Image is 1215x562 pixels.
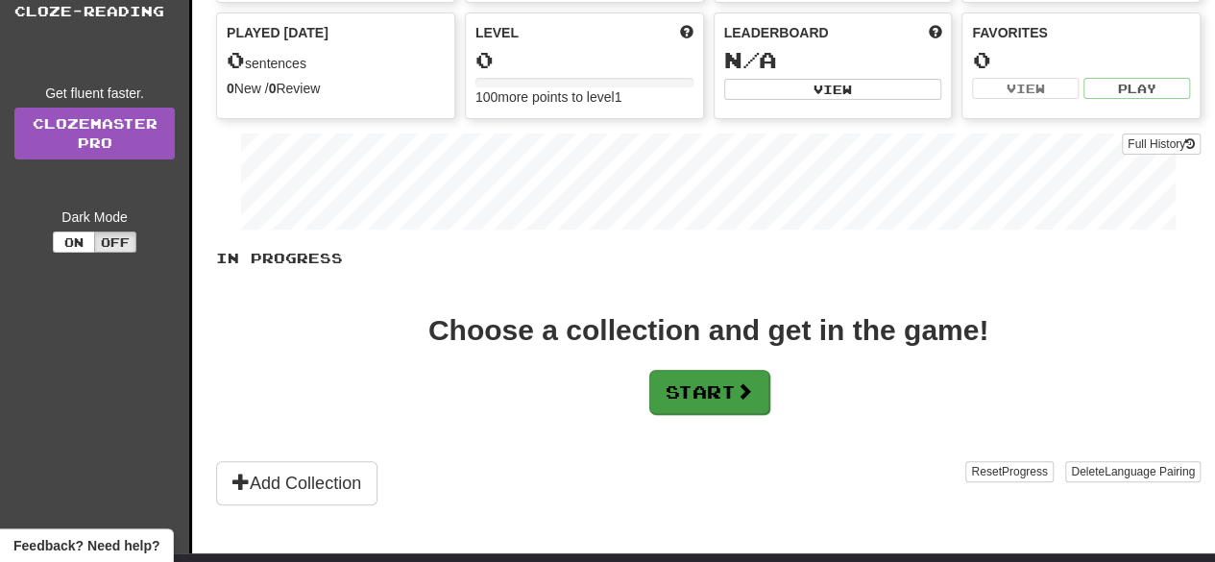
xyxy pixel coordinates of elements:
span: Progress [1002,465,1048,478]
span: N/A [724,46,777,73]
p: In Progress [216,249,1201,268]
button: Full History [1122,134,1201,155]
div: sentences [227,48,445,73]
button: On [53,232,95,253]
div: Choose a collection and get in the game! [428,316,988,345]
strong: 0 [227,81,234,96]
button: Off [94,232,136,253]
div: Favorites [972,23,1190,42]
span: 0 [227,46,245,73]
button: Play [1083,78,1190,99]
div: 0 [972,48,1190,72]
span: Language Pairing [1105,465,1195,478]
span: Leaderboard [724,23,829,42]
span: Score more points to level up [680,23,693,42]
strong: 0 [269,81,277,96]
div: Dark Mode [14,208,175,227]
a: ClozemasterPro [14,108,175,159]
button: View [972,78,1079,99]
span: Played [DATE] [227,23,328,42]
div: 0 [475,48,693,72]
button: View [724,79,942,100]
div: New / Review [227,79,445,98]
span: Open feedback widget [13,536,159,555]
span: This week in points, UTC [928,23,941,42]
button: DeleteLanguage Pairing [1065,461,1201,482]
span: Level [475,23,519,42]
div: Get fluent faster. [14,84,175,103]
button: Add Collection [216,461,377,505]
div: 100 more points to level 1 [475,87,693,107]
button: Start [649,370,769,414]
button: ResetProgress [965,461,1053,482]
